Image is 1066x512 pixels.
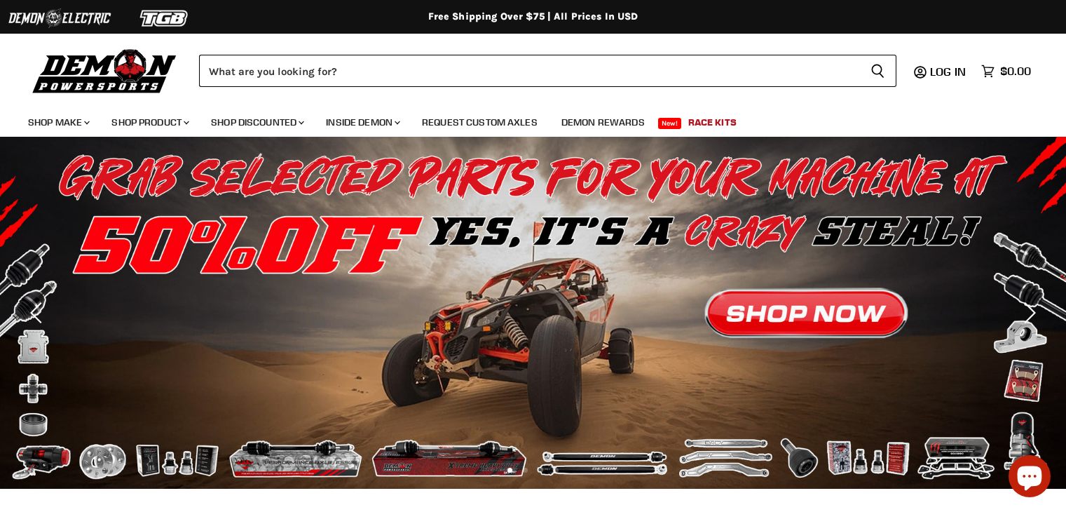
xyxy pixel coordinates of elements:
[411,108,548,137] a: Request Custom Axles
[200,108,313,137] a: Shop Discounted
[199,55,896,87] form: Product
[551,108,655,137] a: Demon Rewards
[554,468,559,473] li: Page dot 4
[658,118,682,129] span: New!
[28,46,182,95] img: Demon Powersports
[1013,299,1041,327] button: Next
[678,108,747,137] a: Race Kits
[538,468,543,473] li: Page dot 3
[315,108,409,137] a: Inside Demon
[924,65,974,78] a: Log in
[25,299,53,327] button: Previous
[112,5,217,32] img: TGB Logo 2
[101,108,198,137] a: Shop Product
[930,65,966,79] span: Log in
[523,468,528,473] li: Page dot 2
[1004,455,1055,501] inbox-online-store-chat: Shopify online store chat
[507,468,512,473] li: Page dot 1
[199,55,859,87] input: Search
[7,5,112,32] img: Demon Electric Logo 2
[18,102,1027,137] ul: Main menu
[18,108,98,137] a: Shop Make
[859,55,896,87] button: Search
[1000,65,1031,78] span: $0.00
[974,61,1038,81] a: $0.00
